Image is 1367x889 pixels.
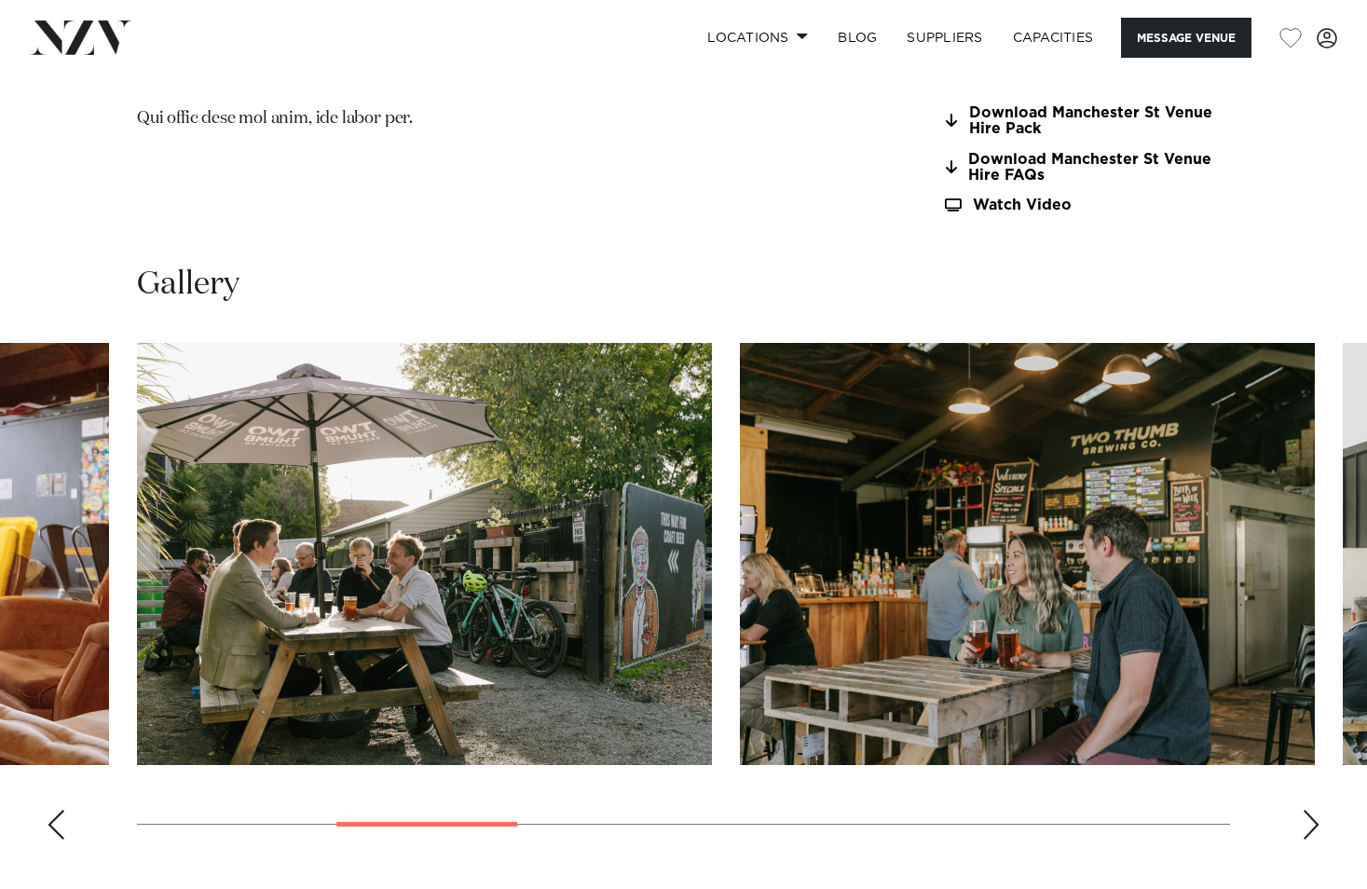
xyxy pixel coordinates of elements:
a: BLOG [823,18,892,58]
a: Locations [692,18,823,58]
a: Capacities [998,18,1109,58]
a: Download Manchester St Venue Hire FAQs [942,152,1230,184]
swiper-slide: 4 / 11 [740,343,1315,765]
a: SUPPLIERS [892,18,997,58]
swiper-slide: 3 / 11 [137,343,712,765]
h2: Gallery [137,264,239,306]
a: Watch Video [942,198,1230,213]
img: nzv-logo.png [30,21,131,54]
button: Message Venue [1121,18,1251,58]
a: Download Manchester St Venue Hire Pack [942,105,1230,137]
